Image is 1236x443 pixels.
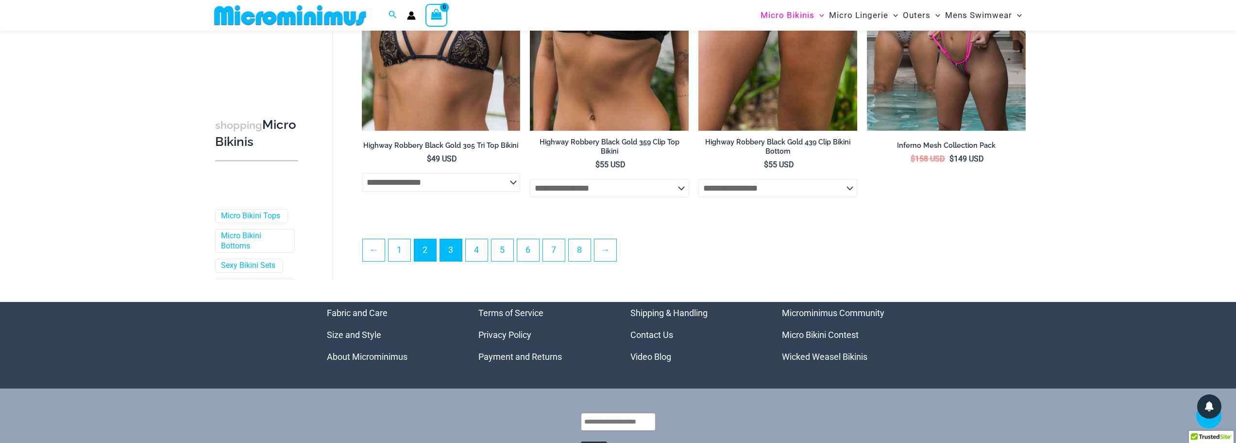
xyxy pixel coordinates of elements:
[594,239,616,261] a: →
[389,9,397,21] a: Search icon link
[630,302,758,368] aside: Footer Widget 3
[698,138,857,159] a: Highway Robbery Black Gold 439 Clip Bikini Bottom
[595,160,600,169] span: $
[931,3,940,28] span: Menu Toggle
[327,302,455,368] nav: Menu
[427,154,431,163] span: $
[764,160,768,169] span: $
[827,3,900,28] a: Micro LingerieMenu ToggleMenu Toggle
[362,141,521,150] h2: Highway Robbery Black Gold 305 Tri Top Bikini
[363,239,385,261] a: ←
[327,308,388,318] a: Fabric and Care
[814,3,824,28] span: Menu Toggle
[911,154,945,163] bdi: 158 USD
[782,352,867,362] a: Wicked Weasel Bikinis
[782,302,910,368] nav: Menu
[595,160,626,169] bdi: 55 USD
[478,302,606,368] aside: Footer Widget 2
[221,261,275,271] a: Sexy Bikini Sets
[630,308,708,318] a: Shipping & Handling
[949,154,954,163] span: $
[414,239,436,261] span: Page 2
[491,239,513,261] a: Page 5
[903,3,931,28] span: Outers
[761,3,814,28] span: Micro Bikinis
[407,11,416,20] a: Account icon link
[630,330,673,340] a: Contact Us
[362,239,1026,267] nav: Product Pagination
[1012,3,1022,28] span: Menu Toggle
[758,3,827,28] a: Micro BikinisMenu ToggleMenu Toggle
[698,138,857,156] h2: Highway Robbery Black Gold 439 Clip Bikini Bottom
[478,352,562,362] a: Payment and Returns
[327,330,381,340] a: Size and Style
[530,138,689,159] a: Highway Robbery Black Gold 359 Clip Top Bikini
[517,239,539,261] a: Page 6
[425,4,448,26] a: View Shopping Cart, empty
[327,302,455,368] aside: Footer Widget 1
[530,138,689,156] h2: Highway Robbery Black Gold 359 Clip Top Bikini
[478,308,543,318] a: Terms of Service
[945,3,1012,28] span: Mens Swimwear
[210,4,370,26] img: MM SHOP LOGO FLAT
[782,330,859,340] a: Micro Bikini Contest
[867,141,1026,154] a: Inferno Mesh Collection Pack
[466,239,488,261] a: Page 4
[630,302,758,368] nav: Menu
[867,141,1026,150] h2: Inferno Mesh Collection Pack
[782,302,910,368] aside: Footer Widget 4
[221,211,280,221] a: Micro Bikini Tops
[362,141,521,154] a: Highway Robbery Black Gold 305 Tri Top Bikini
[543,239,565,261] a: Page 7
[221,231,287,251] a: Micro Bikini Bottoms
[888,3,898,28] span: Menu Toggle
[757,1,1026,29] nav: Site Navigation
[630,352,671,362] a: Video Blog
[478,330,531,340] a: Privacy Policy
[389,239,410,261] a: Page 1
[764,160,794,169] bdi: 55 USD
[327,352,407,362] a: About Microminimus
[949,154,984,163] bdi: 149 USD
[569,239,591,261] a: Page 8
[478,302,606,368] nav: Menu
[911,154,915,163] span: $
[427,154,457,163] bdi: 49 USD
[215,119,262,131] span: shopping
[440,239,462,261] a: Page 3
[215,117,298,150] h3: Micro Bikinis
[829,3,888,28] span: Micro Lingerie
[943,3,1024,28] a: Mens SwimwearMenu ToggleMenu Toggle
[900,3,943,28] a: OutersMenu ToggleMenu Toggle
[782,308,884,318] a: Microminimus Community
